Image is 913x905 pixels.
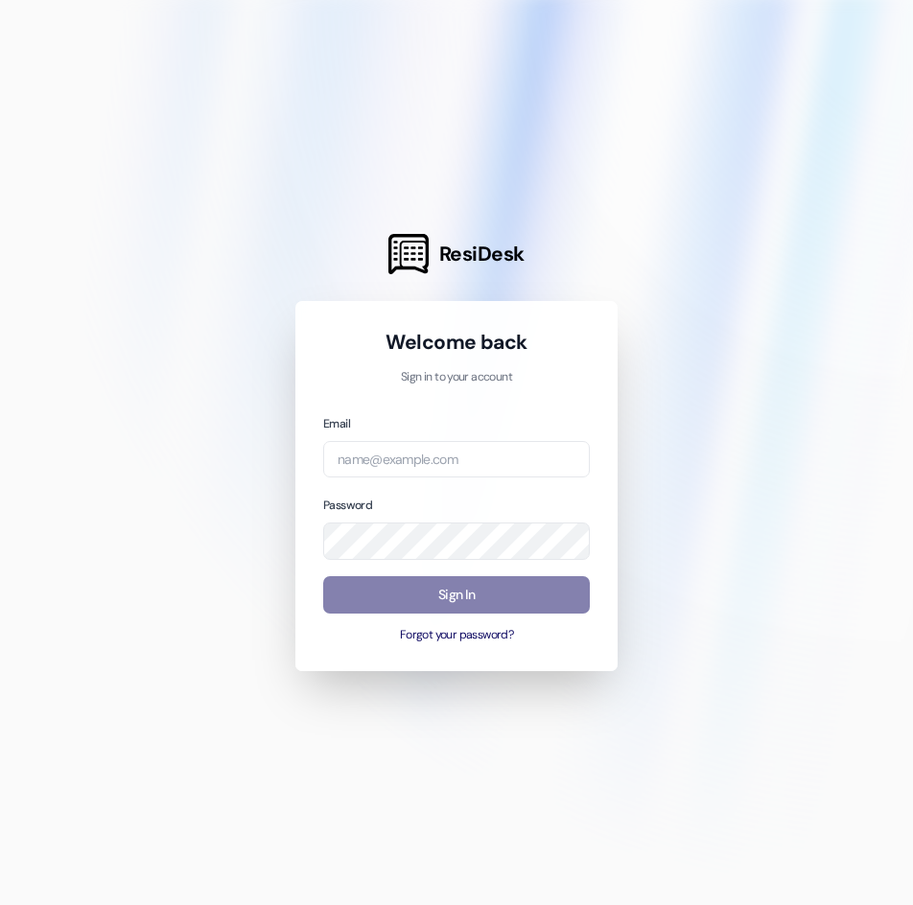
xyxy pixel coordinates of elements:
[323,576,590,614] button: Sign In
[439,241,525,267] span: ResiDesk
[323,441,590,478] input: name@example.com
[323,329,590,356] h1: Welcome back
[323,416,350,431] label: Email
[323,627,590,644] button: Forgot your password?
[388,234,429,274] img: ResiDesk Logo
[323,369,590,386] p: Sign in to your account
[323,498,372,513] label: Password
